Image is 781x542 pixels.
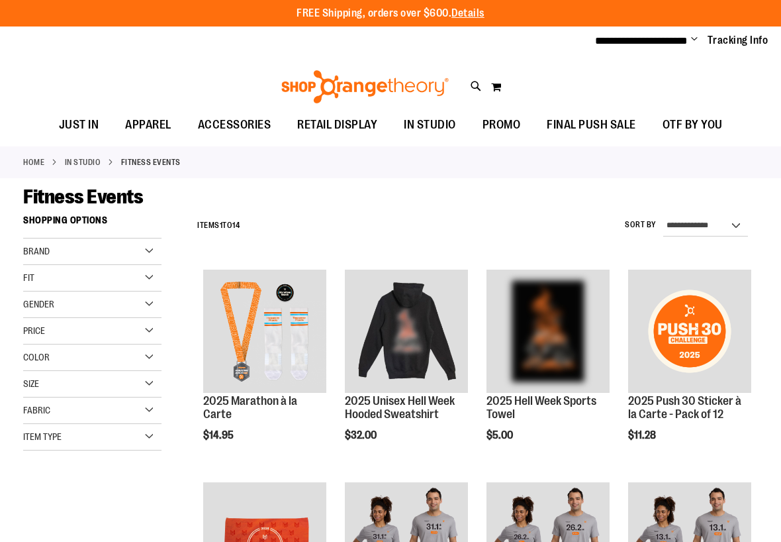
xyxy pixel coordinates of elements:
span: $14.95 [203,429,236,441]
a: 2025 Marathon à la Carte [203,270,326,395]
span: 1 [220,221,223,230]
img: 2025 Hell Week Hooded Sweatshirt [345,270,468,393]
span: ACCESSORIES [198,110,271,140]
a: OTF 2025 Hell Week Event Retail [486,270,610,395]
img: OTF 2025 Hell Week Event Retail [486,270,610,393]
a: Details [451,7,484,19]
span: Fabric [23,405,50,415]
p: FREE Shipping, orders over $600. [297,6,484,21]
span: RETAIL DISPLAY [297,110,377,140]
span: Price [23,325,45,336]
a: 2025 Marathon à la Carte [203,394,297,421]
img: 2025 Push 30 Sticker à la Carte - Pack of 12 [628,270,751,393]
span: JUST IN [59,110,99,140]
div: product [338,263,475,474]
a: IN STUDIO [65,156,101,168]
span: Color [23,352,50,362]
label: Sort By [625,219,657,231]
h2: Items to [197,215,240,236]
img: 2025 Marathon à la Carte [203,270,326,393]
span: $5.00 [486,429,515,441]
div: product [621,263,758,474]
span: $32.00 [345,429,379,441]
span: Gender [23,299,54,309]
span: OTF BY YOU [663,110,723,140]
a: 2025 Unisex Hell Week Hooded Sweatshirt [345,394,455,421]
div: product [480,263,616,474]
strong: Shopping Options [23,209,161,239]
span: $11.28 [628,429,658,441]
button: Account menu [691,34,698,47]
span: Fit [23,272,34,283]
a: 2025 Hell Week Sports Towel [486,394,596,421]
a: 2025 Hell Week Hooded Sweatshirt [345,270,468,395]
img: Shop Orangetheory [279,70,451,103]
span: APPAREL [125,110,171,140]
span: Fitness Events [23,186,143,208]
span: FINAL PUSH SALE [547,110,636,140]
strong: Fitness Events [121,156,181,168]
a: Home [23,156,44,168]
span: Item Type [23,431,62,442]
a: Tracking Info [708,33,768,48]
a: 2025 Push 30 Sticker à la Carte - Pack of 12 [628,270,751,395]
span: 14 [232,221,240,230]
span: IN STUDIO [404,110,456,140]
a: 2025 Push 30 Sticker à la Carte - Pack of 12 [628,394,741,421]
span: PROMO [482,110,521,140]
span: Size [23,378,39,389]
span: Brand [23,246,50,256]
div: product [197,263,333,474]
